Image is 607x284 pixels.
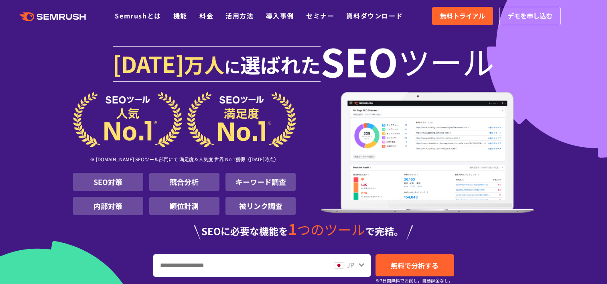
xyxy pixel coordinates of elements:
span: デモを申し込む [508,11,552,21]
span: [DATE] [113,47,184,79]
span: で完結。 [365,224,404,238]
a: 無料で分析する [376,254,454,276]
a: 活用方法 [225,11,254,20]
li: SEO対策 [73,173,143,191]
a: 無料トライアル [432,7,493,25]
span: JP [347,260,354,270]
li: 内部対策 [73,197,143,215]
li: 競合分析 [149,173,219,191]
a: 料金 [199,11,213,20]
span: 万人 [184,50,224,79]
span: 無料で分析する [391,260,439,270]
div: ※ [DOMAIN_NAME] SEOツール部門にて 満足度＆人気度 世界 No.1獲得（[DATE]時点） [73,147,296,173]
a: 資料ダウンロード [346,11,403,20]
a: デモを申し込む [499,7,561,25]
span: SEO [321,45,398,77]
span: 1 [288,218,297,239]
input: URL、キーワードを入力してください [154,255,327,276]
li: 順位計測 [149,197,219,215]
span: つのツール [297,219,365,239]
a: 機能 [173,11,187,20]
li: 被リンク調査 [225,197,296,215]
a: Semrushとは [115,11,161,20]
span: に [224,55,240,78]
div: SEOに必要な機能を [73,221,534,240]
li: キーワード調査 [225,173,296,191]
span: ツール [398,45,494,77]
a: セミナー [306,11,334,20]
span: 選ばれた [240,50,321,79]
span: 無料トライアル [440,11,485,21]
a: 導入事例 [266,11,294,20]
